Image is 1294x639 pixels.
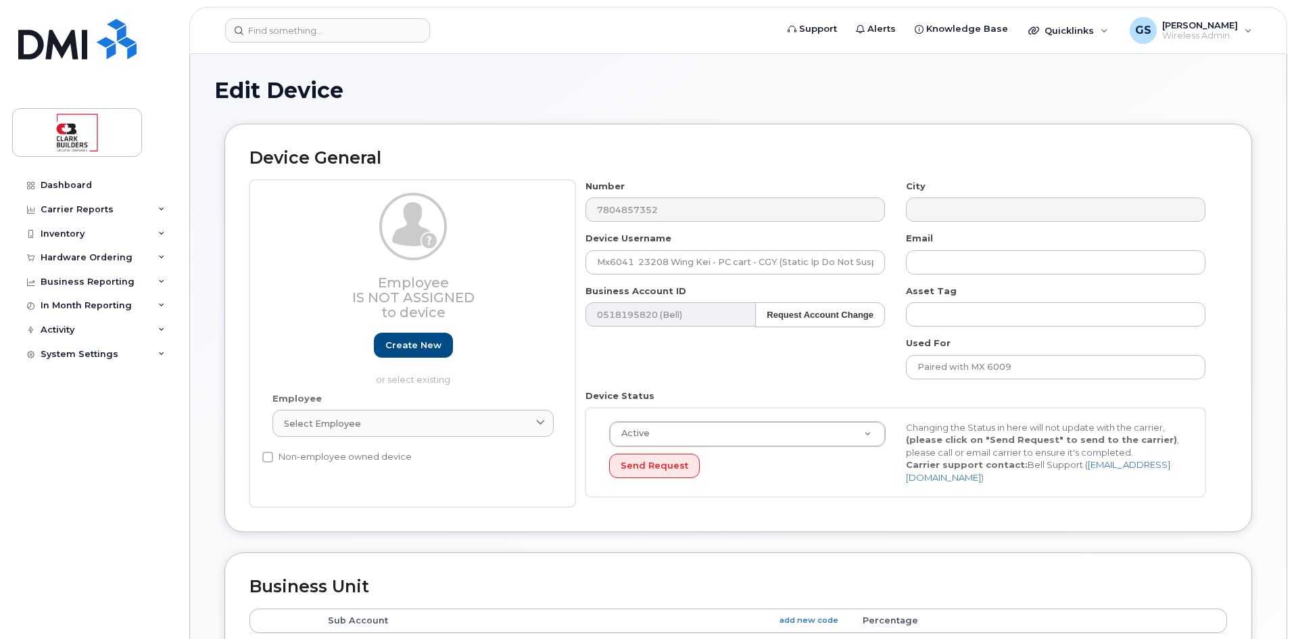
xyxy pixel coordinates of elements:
[906,337,951,350] label: Used For
[352,289,475,306] span: Is not assigned
[585,180,625,193] label: Number
[316,609,851,633] th: Sub Account
[585,285,686,298] label: Business Account ID
[609,454,700,479] button: Send Request
[284,417,361,430] span: Select employee
[906,459,1170,483] a: [EMAIL_ADDRESS][DOMAIN_NAME]
[262,452,273,463] input: Non-employee owned device
[374,333,453,358] a: Create new
[585,389,654,402] label: Device Status
[906,232,933,245] label: Email
[272,275,554,320] h3: Employee
[906,180,926,193] label: City
[262,449,412,465] label: Non-employee owned device
[906,434,1177,445] strong: (please click on "Send Request" to send to the carrier)
[585,232,671,245] label: Device Username
[381,304,446,321] span: to device
[610,422,885,446] a: Active
[272,410,554,437] a: Select employee
[272,373,554,386] p: or select existing
[613,427,650,440] span: Active
[249,577,1227,596] h2: Business Unit
[249,149,1227,168] h2: Device General
[755,302,885,327] button: Request Account Change
[780,615,838,626] a: add new code
[272,392,322,405] label: Employee
[906,285,957,298] label: Asset Tag
[906,459,1028,470] strong: Carrier support contact:
[850,609,1088,633] th: Percentage
[896,421,1193,484] div: Changing the Status in here will not update with the carrier, , please call or email carrier to e...
[214,78,1262,102] h1: Edit Device
[767,310,873,320] strong: Request Account Change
